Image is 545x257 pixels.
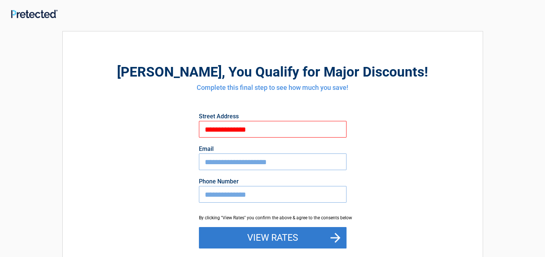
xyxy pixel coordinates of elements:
[199,146,346,152] label: Email
[103,83,442,92] h4: Complete this final step to see how much you save!
[199,114,346,119] label: Street Address
[117,64,222,80] span: [PERSON_NAME]
[103,63,442,81] h2: , You Qualify for Major Discounts!
[199,227,346,248] button: View Rates
[11,10,58,18] img: Main Logo
[199,214,346,221] div: By clicking "View Rates" you confirm the above & agree to the consents below
[199,179,346,185] label: Phone Number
